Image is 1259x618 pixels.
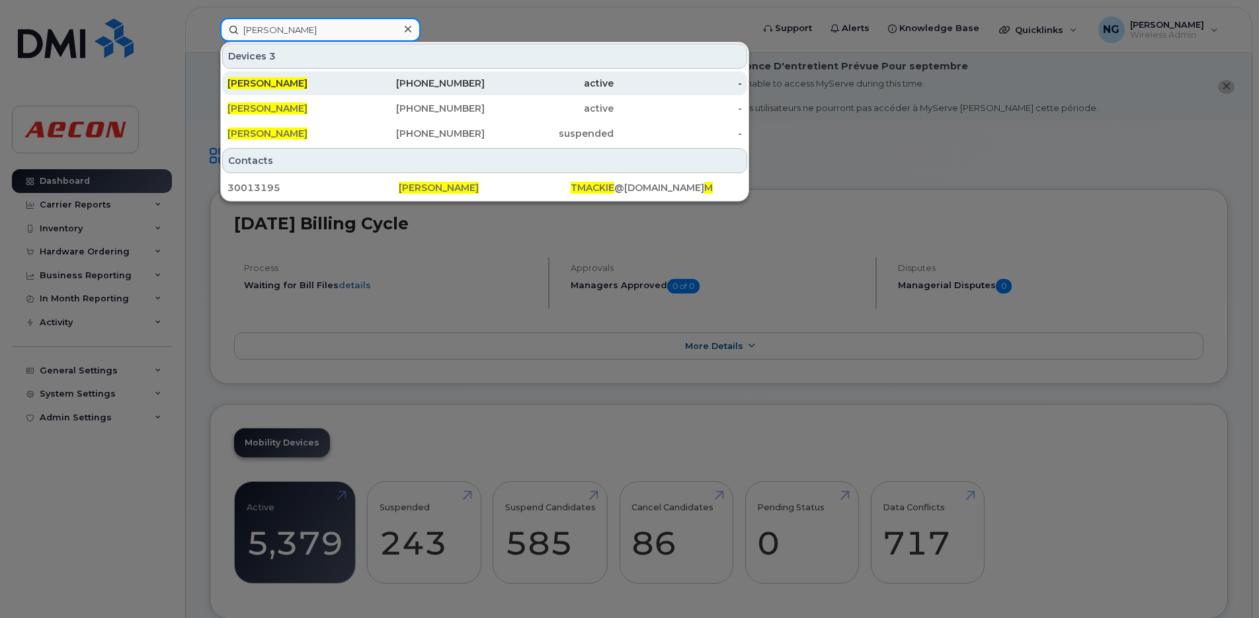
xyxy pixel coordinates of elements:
div: [PHONE_NUMBER] [356,102,485,115]
a: [PERSON_NAME][PHONE_NUMBER]suspended- [222,122,747,145]
div: Contacts [222,148,747,173]
a: [PERSON_NAME][PHONE_NUMBER]active- [222,71,747,95]
div: suspended [485,127,614,140]
span: [PERSON_NAME] [399,182,479,194]
div: Devices [222,44,747,69]
span: TMACKIE [571,182,614,194]
span: 3 [269,50,276,63]
span: M [704,182,713,194]
div: - [614,102,743,115]
a: [PERSON_NAME][PHONE_NUMBER]active- [222,97,747,120]
div: 30013195 [227,181,399,194]
a: 30013195[PERSON_NAME]TMACKIE@[DOMAIN_NAME]M [222,176,747,200]
span: [PERSON_NAME] [227,102,307,114]
div: [PHONE_NUMBER] [356,127,485,140]
div: - [614,127,743,140]
div: active [485,102,614,115]
span: [PERSON_NAME] [227,77,307,89]
div: - [614,77,743,90]
span: [PERSON_NAME] [227,128,307,139]
div: [PHONE_NUMBER] [356,77,485,90]
div: @[DOMAIN_NAME] [571,181,742,194]
div: active [485,77,614,90]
